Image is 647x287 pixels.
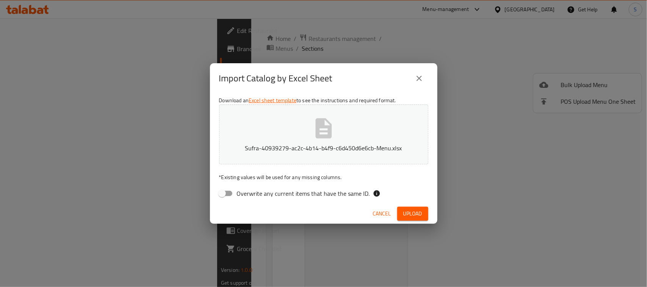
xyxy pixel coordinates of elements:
[373,190,381,197] svg: If the overwrite option isn't selected, then the items that match an existing ID will be ignored ...
[219,105,428,164] button: Sufra-40939279-ac2c-4b14-b4f9-c6d450d6e6cb-Menu.xlsx
[249,95,296,105] a: Excel sheet template
[237,189,370,198] span: Overwrite any current items that have the same ID.
[397,207,428,221] button: Upload
[403,209,422,218] span: Upload
[410,69,428,87] button: close
[219,173,428,181] p: Existing values will be used for any missing columns.
[370,207,394,221] button: Cancel
[210,94,437,203] div: Download an to see the instructions and required format.
[219,72,332,84] h2: Import Catalog by Excel Sheet
[231,143,417,153] p: Sufra-40939279-ac2c-4b14-b4f9-c6d450d6e6cb-Menu.xlsx
[373,209,391,218] span: Cancel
